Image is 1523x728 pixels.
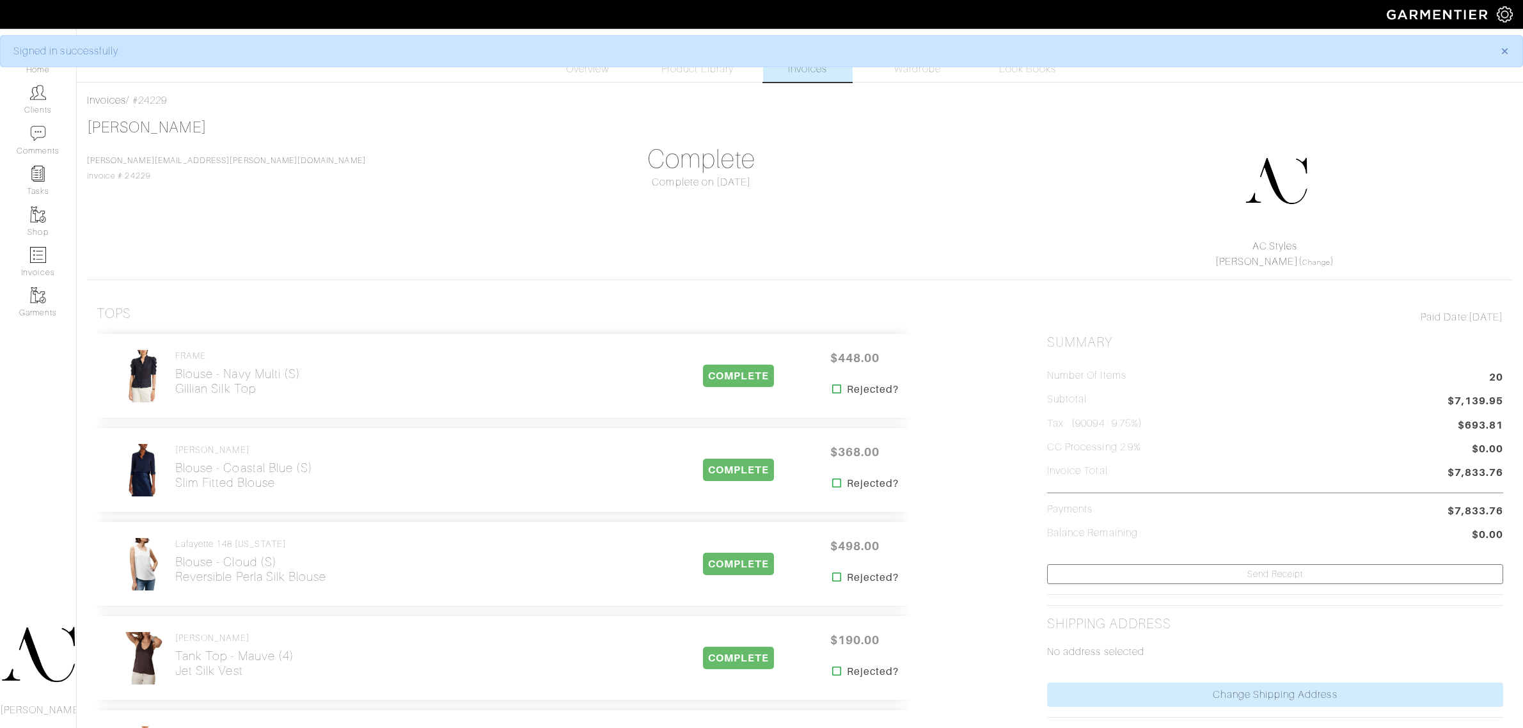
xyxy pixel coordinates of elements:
h5: Subtotal [1047,393,1087,406]
span: $7,833.76 [1448,465,1503,482]
h5: Balance Remaining [1047,527,1138,539]
span: COMPLETE [703,365,774,387]
span: 20 [1489,370,1503,387]
a: Invoices [87,95,126,106]
span: Look Books [999,61,1056,77]
img: W8Mrx2fFFQZoeLuirCHcT6qh [122,537,165,591]
h2: Shipping Address [1047,616,1171,632]
span: $368.00 [817,438,894,466]
a: [PERSON_NAME] Blouse - Coastal Blue (S)Slim Fitted Blouse [175,445,313,490]
h5: CC Processing 2.9% [1047,441,1141,454]
img: orders-icon-0abe47150d42831381b5fb84f609e132dff9fe21cb692f30cb5eec754e2cba89.png [30,247,46,263]
h2: Tank Top - Mauve (4) Jet Silk Vest [175,649,294,678]
a: AC.Styles [1252,241,1297,252]
img: garmentier-logo-header-white-b43fb05a5012e4ada735d5af1a66efaba907eab6374d6393d1fbf88cb4ef424d.png [1380,3,1497,26]
span: Invoices [788,61,827,77]
a: [PERSON_NAME] Tank Top - Mauve (4)Jet Silk Vest [175,633,294,678]
h2: Summary [1047,335,1503,351]
h2: Blouse - Navy Multi (S) Gillian Silk Top [175,367,301,396]
span: Product Library [661,61,734,77]
h4: Lafayette 148 [US_STATE] [175,539,326,550]
a: [PERSON_NAME] [87,119,207,136]
h5: Invoice Total [1047,465,1108,477]
div: [DATE] [1047,310,1503,325]
a: Change [1302,258,1330,266]
p: No address selected [1047,644,1503,660]
span: Overview [566,61,609,77]
span: Paid Date: [1421,312,1469,323]
img: garments-icon-b7da505a4dc4fd61783c78ac3ca0ef83fa9d6f193b1c9dc38574b1d14d53ca28.png [30,287,46,303]
strong: Rejected? [847,382,899,397]
img: 34zEuQXRpN4h4knKDHkJ82aP [122,443,165,497]
span: $190.00 [817,626,894,654]
span: $448.00 [817,344,894,372]
img: gear-icon-white-bd11855cb880d31180b6d7d6211b90ccbf57a29d726f0c71d8c61bd08dd39cc2.png [1497,6,1513,22]
span: × [1500,42,1510,59]
h4: [PERSON_NAME] [175,445,313,455]
a: Invoices [763,35,853,82]
img: comment-icon-a0a6a9ef722e966f86d9cbdc48e553b5cf19dbc54f86b18d962a5391bc8f6eb6.png [30,125,46,141]
span: $498.00 [817,532,894,560]
div: Complete on [DATE] [473,175,929,190]
h5: Tax (90094 : 9.75%) [1047,418,1142,430]
img: garments-icon-b7da505a4dc4fd61783c78ac3ca0ef83fa9d6f193b1c9dc38574b1d14d53ca28.png [30,207,46,223]
span: Wardrobe [894,61,940,77]
a: [PERSON_NAME] [1215,256,1298,267]
span: Invoice # 24229 [87,156,366,180]
a: [PERSON_NAME][EMAIL_ADDRESS][PERSON_NAME][DOMAIN_NAME] [87,156,366,165]
strong: Rejected? [847,570,899,585]
span: $0.00 [1472,527,1503,544]
h4: FRAME [175,351,301,361]
h2: Blouse - Coastal Blue (S) Slim Fitted Blouse [175,461,313,490]
h5: Payments [1047,503,1093,516]
h3: Tops [97,306,131,322]
a: Change Shipping Address [1047,683,1503,707]
strong: Rejected? [847,476,899,491]
div: Signed in successfully. [13,44,1481,59]
span: $0.00 [1472,441,1503,459]
h5: Number of Items [1047,370,1126,382]
span: COMPLETE [703,459,774,481]
img: DupYt8CPKc6sZyAt3svX5Z74.png [1244,149,1308,213]
img: 9AHfmhaAUi1nZgoU81tBaxM8 [122,349,165,403]
h4: [PERSON_NAME] [175,633,294,644]
span: $7,833.76 [1448,503,1503,519]
a: Send Receipt [1047,564,1503,584]
h1: Complete [473,144,929,175]
span: $693.81 [1458,418,1503,433]
div: ( ) [1052,239,1497,269]
a: FRAME Blouse - Navy Multi (S)Gillian Silk Top [175,351,301,396]
a: Lafayette 148 [US_STATE] Blouse - Cloud (S)Reversible Perla Silk Blouse [175,539,326,584]
img: clients-icon-6bae9207a08558b7cb47a8932f037763ab4055f8c8b6bfacd5dc20c3e0201464.png [30,84,46,100]
img: WkZFpQYQMuaz3gL8fQwJUGtn [122,631,165,685]
img: reminder-icon-8004d30b9f0a5d33ae49ab947aed9ed385cf756f9e5892f1edd6e32f2345188e.png [30,166,46,182]
span: $7,139.95 [1448,393,1503,411]
span: COMPLETE [703,553,774,575]
span: COMPLETE [703,647,774,669]
h2: Blouse - Cloud (S) Reversible Perla Silk Blouse [175,555,326,584]
div: / #24229 [87,93,1513,108]
strong: Rejected? [847,664,899,679]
